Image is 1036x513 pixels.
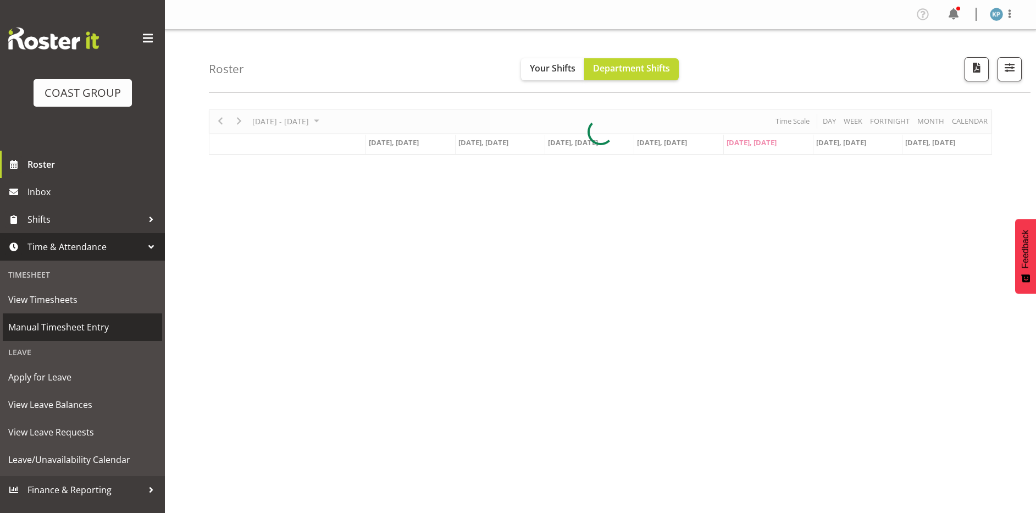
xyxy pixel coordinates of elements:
div: COAST GROUP [45,85,121,101]
span: Leave/Unavailability Calendar [8,451,157,468]
button: Your Shifts [521,58,584,80]
img: kent-pollard5758.jpg [990,8,1003,21]
h4: Roster [209,63,244,75]
div: Leave [3,341,162,363]
span: View Leave Balances [8,396,157,413]
img: Rosterit website logo [8,27,99,49]
button: Filter Shifts [998,57,1022,81]
span: Roster [27,156,159,173]
span: Time & Attendance [27,239,143,255]
span: Finance & Reporting [27,482,143,498]
span: Apply for Leave [8,369,157,385]
div: Timesheet [3,263,162,286]
a: Manual Timesheet Entry [3,313,162,341]
a: Leave/Unavailability Calendar [3,446,162,473]
span: Feedback [1021,230,1031,268]
span: Department Shifts [593,62,670,74]
a: View Leave Balances [3,391,162,418]
a: Apply for Leave [3,363,162,391]
span: Inbox [27,184,159,200]
a: View Timesheets [3,286,162,313]
span: View Timesheets [8,291,157,308]
span: Manual Timesheet Entry [8,319,157,335]
button: Department Shifts [584,58,679,80]
a: View Leave Requests [3,418,162,446]
span: Shifts [27,211,143,228]
span: Your Shifts [530,62,575,74]
button: Download a PDF of the roster according to the set date range. [965,57,989,81]
button: Feedback - Show survey [1015,219,1036,294]
span: View Leave Requests [8,424,157,440]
